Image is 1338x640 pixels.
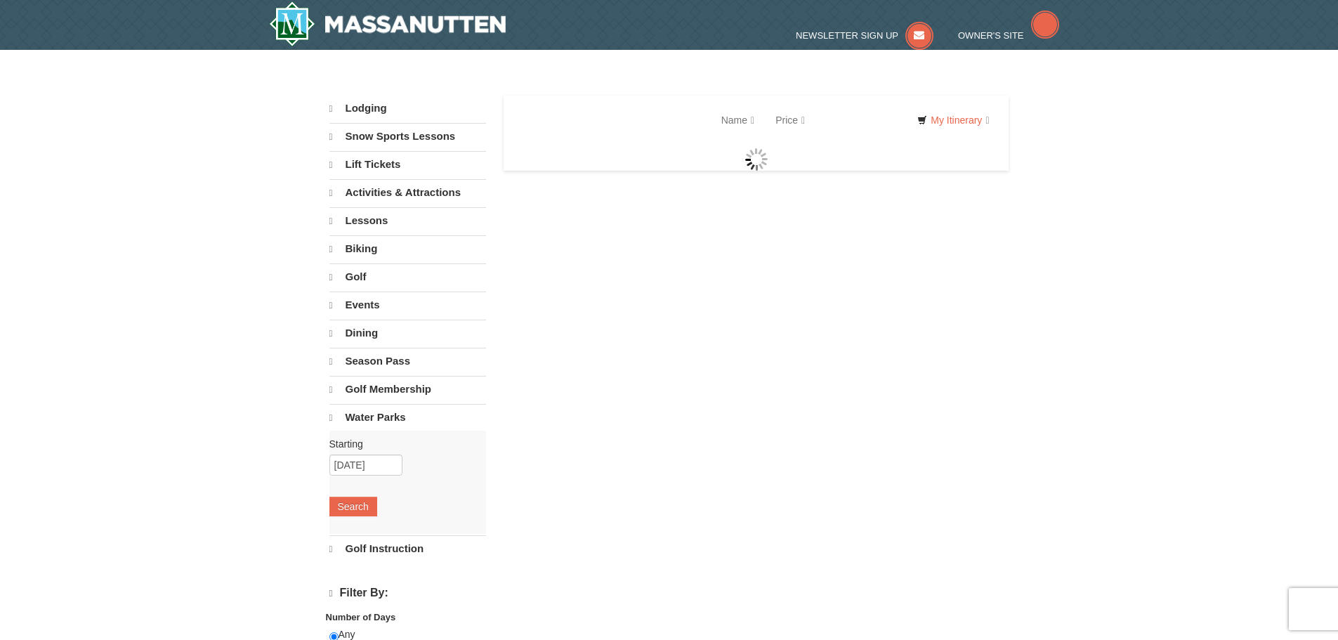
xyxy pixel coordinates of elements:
[329,535,486,562] a: Golf Instruction
[329,179,486,206] a: Activities & Attractions
[329,348,486,374] a: Season Pass
[329,96,486,122] a: Lodging
[958,30,1059,41] a: Owner's Site
[329,437,475,451] label: Starting
[329,292,486,318] a: Events
[329,151,486,178] a: Lift Tickets
[269,1,506,46] img: Massanutten Resort Logo
[796,30,933,41] a: Newsletter Sign Up
[329,263,486,290] a: Golf
[329,376,486,403] a: Golf Membership
[329,587,486,600] h4: Filter By:
[329,497,377,516] button: Search
[958,30,1024,41] span: Owner's Site
[796,30,898,41] span: Newsletter Sign Up
[329,235,486,262] a: Biking
[908,110,998,131] a: My Itinerary
[745,148,768,171] img: wait gif
[329,207,486,234] a: Lessons
[329,404,486,431] a: Water Parks
[269,1,506,46] a: Massanutten Resort
[329,320,486,346] a: Dining
[326,612,396,622] strong: Number of Days
[765,106,815,134] a: Price
[329,123,486,150] a: Snow Sports Lessons
[711,106,765,134] a: Name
